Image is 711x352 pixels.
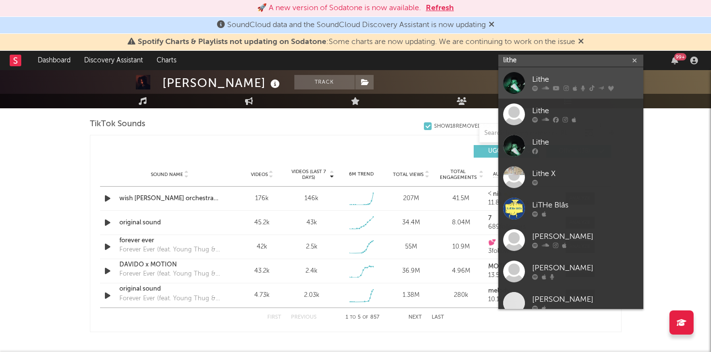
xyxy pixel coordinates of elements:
button: Previous [291,315,317,320]
div: 42k [240,242,285,252]
div: LiTHe Blås [532,200,638,211]
div: Forever Ever (feat. Young Thug & [PERSON_NAME]) [119,269,220,279]
span: Videos [251,172,268,177]
div: 41.5M [438,194,483,204]
a: Lithe [498,99,643,130]
div: 2.03k [304,291,319,300]
a: LiTHe Blås [498,193,643,224]
div: 2.5k [306,242,318,252]
a: [PERSON_NAME] [498,256,643,287]
div: Lithe [532,74,638,86]
div: 10.1k followers [488,296,555,303]
a: ⧼ nia 💫⧽ [488,191,555,198]
div: Lithe [532,105,638,117]
strong: ⧼ nia 💫⧽ [488,191,514,197]
button: 99+ [671,57,678,64]
div: [PERSON_NAME] [532,231,638,243]
input: Search for artists [498,55,643,67]
a: 7 [488,215,555,222]
div: 1.38M [389,291,434,300]
span: Dismiss [578,38,584,46]
div: Forever Ever (feat. Young Thug & [PERSON_NAME]) [119,245,220,255]
div: [PERSON_NAME] [162,75,282,91]
strong: 💕 [488,239,496,246]
span: Sound Name [151,172,183,177]
div: 11.8k followers [488,200,555,206]
div: 43k [306,218,317,228]
div: 146k [305,194,319,204]
div: [PERSON_NAME] [532,294,638,306]
div: 45.2k [240,218,285,228]
span: Total Views [393,172,423,177]
span: TikTok Sounds [90,118,145,130]
div: 10.9M [438,242,483,252]
div: 1 5 857 [336,312,389,323]
button: First [267,315,281,320]
a: Dashboard [31,51,77,70]
a: Lithe X [498,161,643,193]
div: 176k [240,194,285,204]
div: Lithe X [532,168,638,180]
div: 🚀 A new version of Sodatone is now available. [257,2,421,14]
span: Videos (last 7 days) [289,169,328,180]
a: melody [488,288,555,294]
a: Charts [150,51,183,70]
button: Last [432,315,444,320]
span: Author / Followers [493,171,545,177]
div: 36.9M [389,266,434,276]
span: of [363,315,368,320]
div: 99 + [674,53,686,60]
div: 2.4k [305,266,318,276]
span: SoundCloud data and the SoundCloud Discovery Assistant is now updating [227,21,486,29]
div: 207M [389,194,434,204]
div: 6M Trend [339,171,384,178]
div: Forever Ever (feat. Young Thug & [PERSON_NAME]) [119,294,220,304]
div: 34.4M [389,218,434,228]
a: forever ever [119,236,220,246]
span: : Some charts are now updating. We are continuing to work on the issue [138,38,575,46]
a: [PERSON_NAME] [498,224,643,256]
div: 43.2k [240,266,285,276]
span: Total Engagements [438,169,478,180]
div: 55M [389,242,434,252]
strong: MOTION [488,264,515,270]
span: UGC ( 819 ) [480,148,524,154]
div: 8.04M [438,218,483,228]
a: Lithe [498,130,643,161]
div: 689 followers [488,224,555,231]
div: 13.5k followers [488,272,555,279]
span: to [350,315,356,320]
a: [PERSON_NAME] [498,287,643,319]
span: Spotify Charts & Playlists not updating on Sodatone [138,38,326,46]
button: Track [294,75,355,89]
div: 280k [438,291,483,300]
button: Next [408,315,422,320]
a: wish [PERSON_NAME] orchestra version ON YT [119,194,220,204]
div: 4.73k [240,291,285,300]
a: DAVIDO x MOTION [119,260,220,270]
a: MOTION [488,264,555,270]
a: Lithe [498,67,643,99]
a: Discovery Assistant [77,51,150,70]
input: Search by song name or URL [479,130,581,137]
strong: melody [488,288,510,294]
a: original sound [119,218,220,228]
div: Lithe [532,137,638,148]
a: original sound [119,284,220,294]
strong: 7 [488,215,492,221]
span: Dismiss [489,21,494,29]
div: 3 followers [488,248,555,255]
button: UGC(819) [474,145,539,158]
div: 4.96M [438,266,483,276]
button: Refresh [426,2,454,14]
div: [PERSON_NAME] [532,263,638,274]
a: 💕 [488,239,555,246]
